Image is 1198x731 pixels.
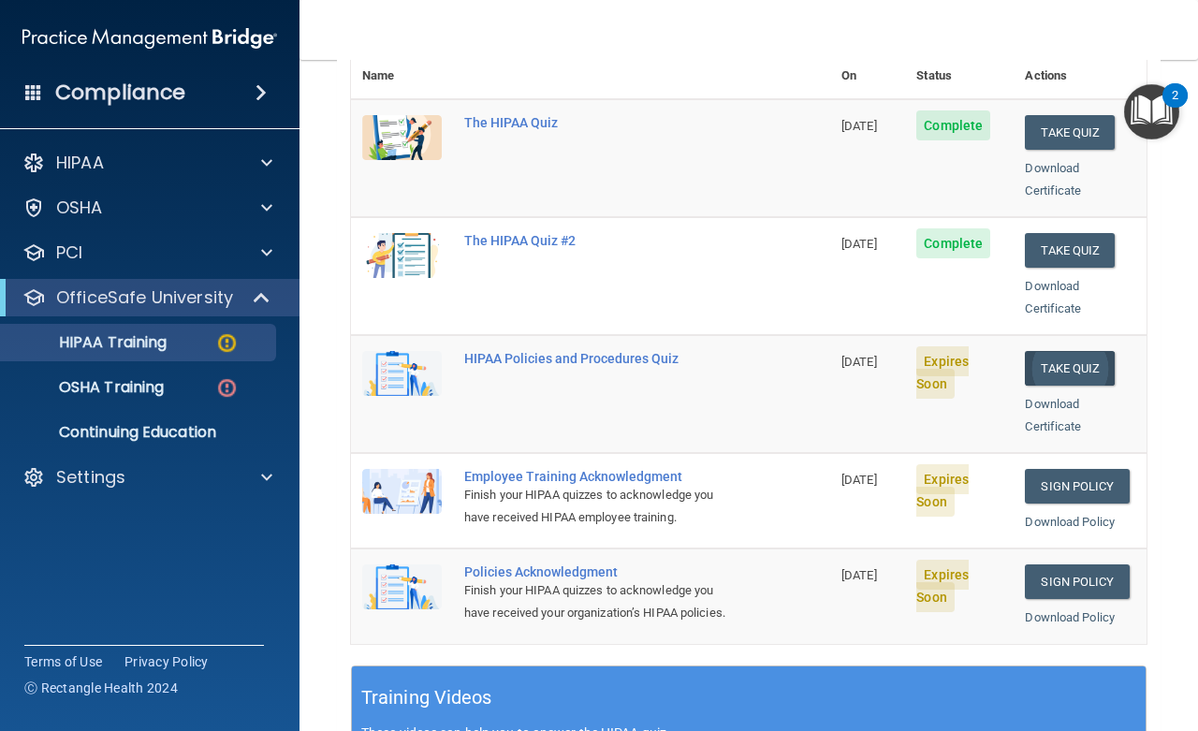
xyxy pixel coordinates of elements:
div: Policies Acknowledgment [464,564,737,579]
a: OSHA [22,197,272,219]
a: Terms of Use [24,652,102,671]
div: Finish your HIPAA quizzes to acknowledge you have received your organization’s HIPAA policies. [464,579,737,624]
div: Finish your HIPAA quizzes to acknowledge you have received HIPAA employee training. [464,484,737,529]
a: Download Policy [1025,515,1115,529]
p: HIPAA [56,152,104,174]
img: warning-circle.0cc9ac19.png [215,331,239,355]
div: The HIPAA Quiz [464,115,737,130]
p: Settings [56,466,125,489]
span: [DATE] [841,568,877,582]
button: Take Quiz [1025,351,1115,386]
span: [DATE] [841,473,877,487]
div: 2 [1172,95,1178,120]
span: Expires Soon [916,560,969,612]
span: Expires Soon [916,346,969,399]
th: Name [351,31,453,99]
a: Sign Policy [1025,469,1129,504]
a: Sign Policy [1025,564,1129,599]
h4: Compliance [55,80,185,106]
span: [DATE] [841,237,877,251]
th: Status [905,31,1014,99]
button: Take Quiz [1025,233,1115,268]
a: Download Certificate [1025,397,1081,433]
a: Settings [22,466,272,489]
span: Ⓒ Rectangle Health 2024 [24,679,178,697]
span: Complete [916,228,990,258]
p: OfficeSafe University [56,286,233,309]
a: Download Certificate [1025,161,1081,197]
button: Take Quiz [1025,115,1115,150]
a: OfficeSafe University [22,286,271,309]
div: HIPAA Policies and Procedures Quiz [464,351,737,366]
button: Open Resource Center, 2 new notifications [1124,84,1179,139]
span: [DATE] [841,355,877,369]
div: The HIPAA Quiz #2 [464,233,737,248]
span: Expires Soon [916,464,969,517]
a: PCI [22,241,272,264]
h5: Training Videos [361,681,492,714]
p: OSHA Training [12,378,164,397]
span: Complete [916,110,990,140]
img: danger-circle.6113f641.png [215,376,239,400]
th: Actions [1014,31,1147,99]
p: Continuing Education [12,423,268,442]
th: Expires On [830,31,905,99]
p: HIPAA Training [12,333,167,352]
p: OSHA [56,197,103,219]
p: PCI [56,241,82,264]
img: PMB logo [22,20,277,57]
a: Download Policy [1025,610,1115,624]
span: [DATE] [841,119,877,133]
a: Download Certificate [1025,279,1081,315]
a: HIPAA [22,152,272,174]
div: Employee Training Acknowledgment [464,469,737,484]
a: Privacy Policy [124,652,209,671]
